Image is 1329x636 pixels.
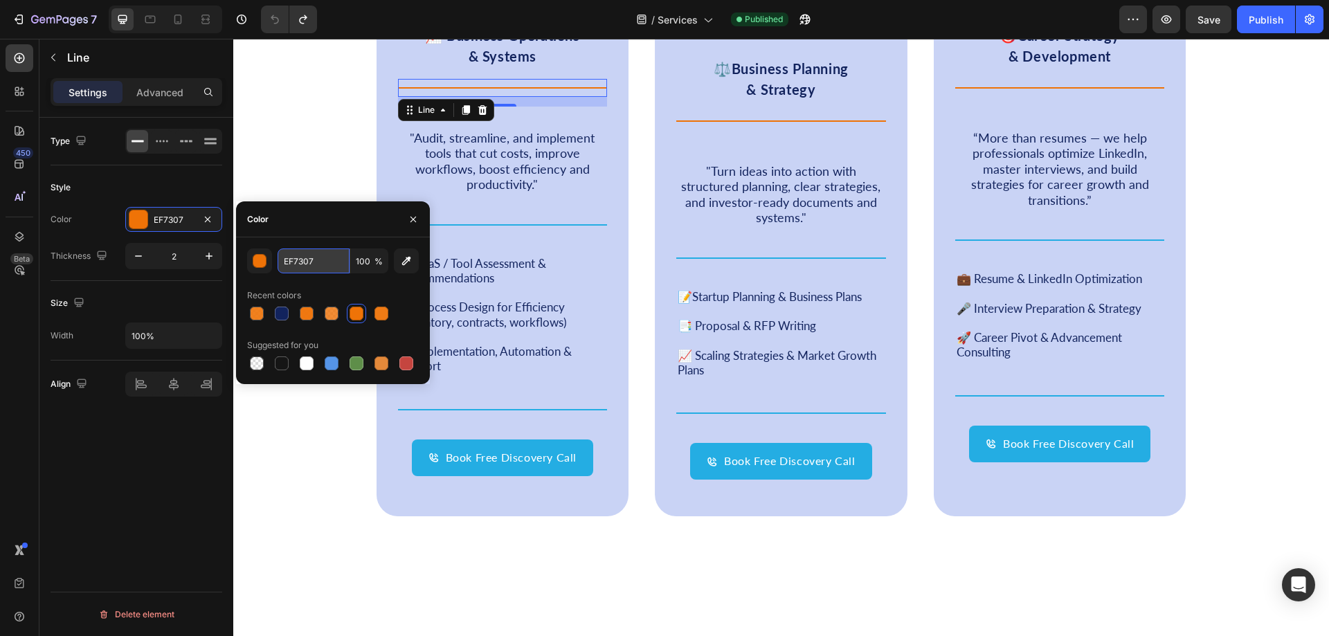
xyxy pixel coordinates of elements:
input: Auto [126,323,221,348]
p: 💼 Resume & LinkedIn Optimization [723,233,930,247]
button: Save [1186,6,1231,33]
div: EF7307 [154,214,194,226]
button: 7 [6,6,103,33]
p: 🎤 Interview Preparation & Strategy [723,262,930,277]
div: Publish [1249,12,1283,27]
div: Color [247,213,269,226]
div: Recent colors [247,289,301,302]
div: Beta [10,253,33,264]
strong: & Strategy [513,42,582,59]
iframe: Design area [233,39,1329,636]
div: Width [51,329,73,342]
p: 📈 Scaling Strategies & Market Growth Plans [444,309,651,339]
div: Thickness [51,247,110,266]
p: 📑 Proposal & RFP Writing [444,280,651,294]
p: Line [67,49,217,66]
div: Align [51,375,90,394]
strong: & Development [775,9,878,26]
div: 450 [13,147,33,158]
div: Undo/Redo [261,6,317,33]
p: Advanced [136,85,183,100]
p: 🚀 Career Pivot & Advancement Consulting [723,291,930,321]
button: Publish [1237,6,1295,33]
input: Eg: FFFFFF [278,248,350,273]
span: Published [745,13,783,26]
button: <p>Book Free Discovery Call</p> [736,387,917,424]
div: Type [51,132,89,151]
p: Book Free Discovery Call [491,412,622,433]
div: Style [51,181,71,194]
div: Delete element [98,606,174,623]
div: Color [51,213,72,226]
p: Settings [69,85,107,100]
div: Size [51,294,87,313]
p: 📝Startup Planning & Business Plans [444,251,651,265]
span: / [651,12,655,27]
p: Book Free Discovery Call [770,395,901,415]
p: “More than resumes — we help professionals optimize LinkedIn, master interviews, and build strate... [723,91,930,170]
span: Save [1197,14,1220,26]
button: Delete element [51,603,222,626]
p: 7 [91,11,97,28]
span: Services [658,12,698,27]
div: Suggested for you [247,339,318,352]
span: % [374,255,383,268]
div: Open Intercom Messenger [1282,568,1315,601]
button: <p>Book Free Discovery Call</p> [457,404,638,441]
p: "Turn ideas into action with structured planning, clear strategies, and investor-ready documents ... [444,125,651,187]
